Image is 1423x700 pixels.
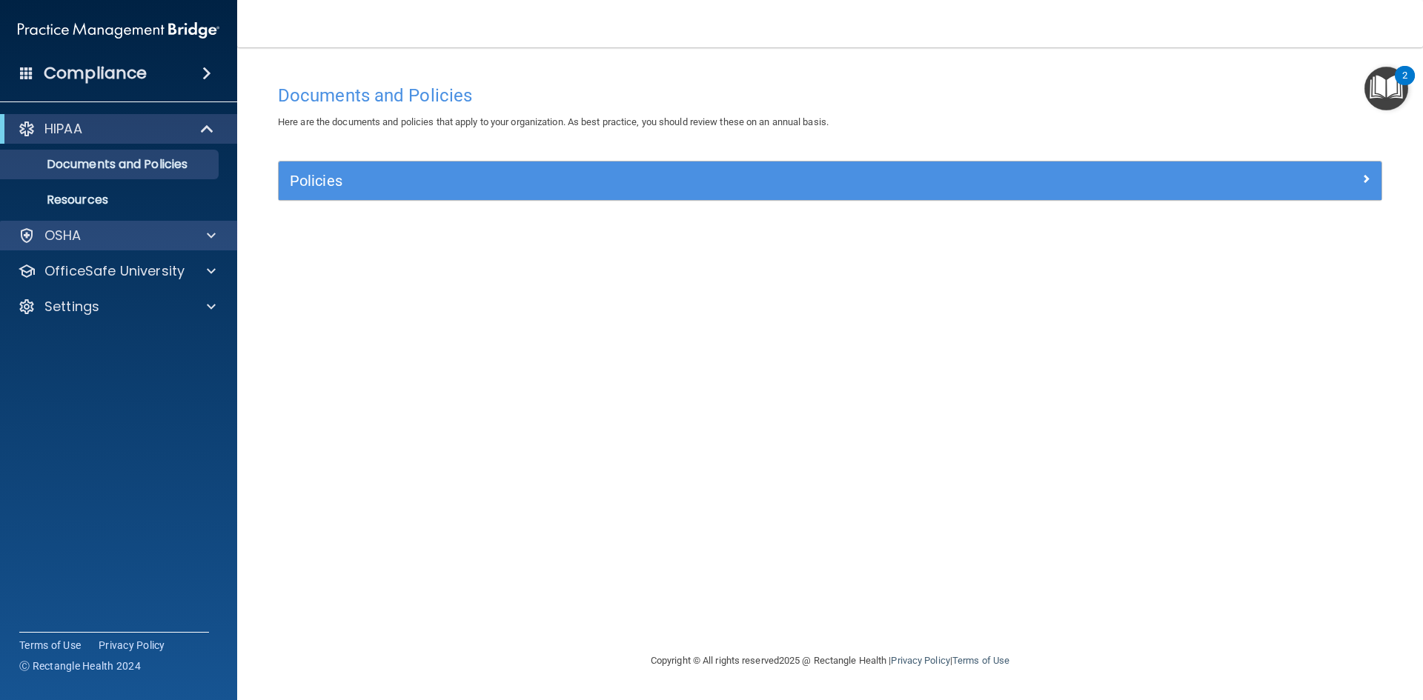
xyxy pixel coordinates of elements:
a: Policies [290,169,1370,193]
p: OSHA [44,227,82,244]
p: HIPAA [44,120,82,138]
a: OfficeSafe University [18,262,216,280]
a: Settings [18,298,216,316]
a: HIPAA [18,120,215,138]
h4: Documents and Policies [278,86,1382,105]
a: Privacy Policy [891,655,949,666]
h4: Compliance [44,63,147,84]
p: Resources [10,193,212,207]
h5: Policies [290,173,1095,189]
a: OSHA [18,227,216,244]
span: Here are the documents and policies that apply to your organization. As best practice, you should... [278,116,829,127]
p: OfficeSafe University [44,262,185,280]
a: Terms of Use [19,638,81,653]
iframe: Drift Widget Chat Controller [1167,595,1405,654]
p: Documents and Policies [10,157,212,172]
button: Open Resource Center, 2 new notifications [1364,67,1408,110]
p: Settings [44,298,99,316]
a: Terms of Use [952,655,1009,666]
a: Privacy Policy [99,638,165,653]
div: 2 [1402,76,1407,95]
img: PMB logo [18,16,219,45]
span: Ⓒ Rectangle Health 2024 [19,659,141,673]
div: Copyright © All rights reserved 2025 @ Rectangle Health | | [560,637,1101,684]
